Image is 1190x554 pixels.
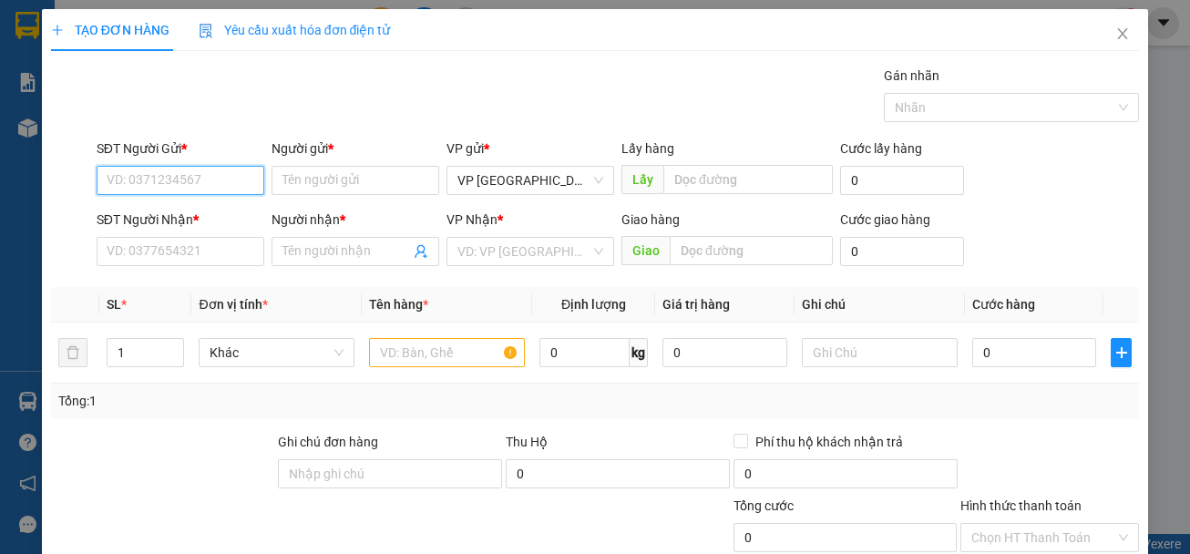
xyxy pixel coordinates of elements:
[51,23,169,37] span: TẠO ĐƠN HÀNG
[1112,345,1131,360] span: plus
[126,98,242,118] li: VP BX Tuy Hoà
[733,498,794,513] span: Tổng cước
[1097,9,1148,60] button: Close
[561,297,626,312] span: Định lượng
[840,141,922,156] label: Cước lấy hàng
[960,498,1082,513] label: Hình thức thanh toán
[621,165,663,194] span: Lấy
[506,435,548,449] span: Thu Hộ
[621,212,680,227] span: Giao hàng
[663,165,833,194] input: Dọc đường
[199,24,213,38] img: icon
[210,339,344,366] span: Khác
[795,287,965,323] th: Ghi chú
[9,9,264,77] li: Cúc Tùng Limousine
[748,432,910,452] span: Phí thu hộ khách nhận trả
[58,338,87,367] button: delete
[278,435,378,449] label: Ghi chú đơn hàng
[662,338,787,367] input: 0
[414,244,428,259] span: user-add
[199,23,391,37] span: Yêu cầu xuất hóa đơn điện tử
[97,138,264,159] div: SĐT Người Gửi
[840,237,964,266] input: Cước giao hàng
[457,167,603,194] span: VP Nha Trang xe Limousine
[670,236,833,265] input: Dọc đường
[199,297,267,312] span: Đơn vị tính
[662,297,730,312] span: Giá trị hàng
[446,138,614,159] div: VP gửi
[621,236,670,265] span: Giao
[272,210,439,230] div: Người nhận
[621,141,674,156] span: Lấy hàng
[802,338,958,367] input: Ghi Chú
[446,212,498,227] span: VP Nhận
[126,122,138,135] span: environment
[972,297,1035,312] span: Cước hàng
[51,24,64,36] span: plus
[369,297,428,312] span: Tên hàng
[840,212,930,227] label: Cước giao hàng
[107,297,121,312] span: SL
[630,338,648,367] span: kg
[369,338,525,367] input: VD: Bàn, Ghế
[272,138,439,159] div: Người gửi
[840,166,964,195] input: Cước lấy hàng
[1111,338,1132,367] button: plus
[97,210,264,230] div: SĐT Người Nhận
[58,391,461,411] div: Tổng: 1
[9,98,126,159] li: VP VP [GEOGRAPHIC_DATA] xe Limousine
[278,459,502,488] input: Ghi chú đơn hàng
[884,68,939,83] label: Gán nhãn
[1115,26,1130,41] span: close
